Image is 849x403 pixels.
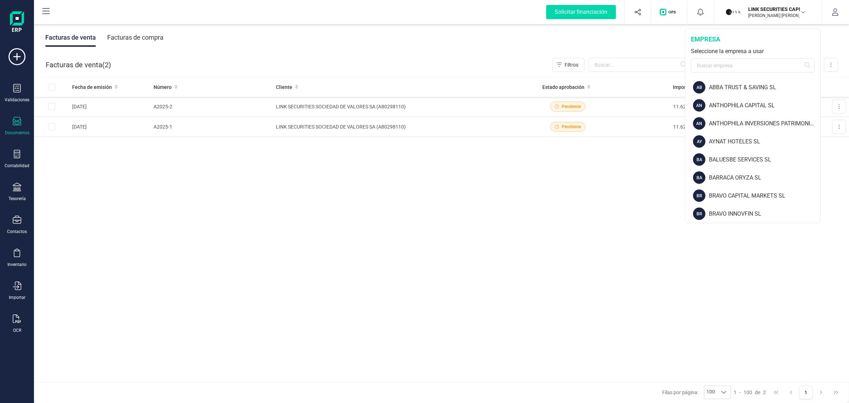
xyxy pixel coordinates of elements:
td: LINK SECURITIES SOCIEDAD DE VALORES SA (A80298110) [273,117,523,137]
p: [PERSON_NAME] [PERSON_NAME] [748,13,805,18]
div: Row Selected 31a72e3a-6366-4c5d-b43e-30878f17a051 [48,123,55,130]
div: AN [693,99,705,112]
span: 100 [744,389,752,396]
span: 2 [105,60,109,70]
span: de [755,389,760,396]
div: Filas por página: [662,386,731,399]
div: BA [693,171,705,184]
div: Facturas de venta [45,28,96,47]
img: Logo de OPS [660,8,678,16]
input: Buscar... [589,58,691,72]
div: All items unselected [48,84,55,91]
span: Importe [673,84,691,91]
div: Contabilidad [5,163,29,169]
div: BARRACA ORYZA SL [709,174,820,182]
div: - [734,389,766,396]
button: Solicitar financiación [538,1,624,23]
div: empresa [691,34,815,44]
button: Page 1 [799,386,813,399]
div: Contactos [7,229,27,234]
div: AYNAT HOTELES SL [709,137,820,146]
button: LILINK SECURITIES CAPITAL SL[PERSON_NAME] [PERSON_NAME] [723,1,813,23]
td: [DATE] [69,97,151,117]
span: 1 [734,389,737,396]
div: Seleccione la empresa a usar [691,47,815,56]
span: Pendiente [562,103,581,110]
button: Logo de OPS [655,1,683,23]
span: 2 [763,389,766,396]
button: Next Page [814,386,828,399]
img: LI [726,4,741,20]
div: Facturas de compra [107,28,163,47]
span: Fecha de emisión [72,84,112,91]
div: OCR [13,328,21,333]
div: ABBA TRUST & SAVING SL [709,83,820,92]
td: LINK SECURITIES SOCIEDAD DE VALORES SA (A80298110) [273,97,523,117]
div: Importar [9,295,25,300]
div: ANTHOPHILA CAPITAL SL [709,101,820,110]
button: Last Page [829,386,843,399]
span: Pendiente [562,124,581,130]
div: BALUESBE SERVICES SL [709,155,820,164]
span: Cliente [276,84,292,91]
td: 11.620,39 € [612,97,702,117]
div: Facturas de venta ( ) [46,58,111,72]
img: Logo Finanedi [10,11,24,34]
div: Inventario [7,262,27,267]
div: AB [693,81,705,93]
div: Solicitar financiación [546,5,616,19]
span: Estado aprobación [542,84,584,91]
span: Filtros [565,61,578,68]
div: Documentos [5,130,29,136]
button: Previous Page [784,386,798,399]
td: A2025-1 [151,117,273,137]
div: BR [693,189,705,202]
div: BRAVO INNOVFIN SL [709,210,820,218]
div: Validaciones [5,97,29,103]
div: BRAVO CAPITAL MARKETS SL [709,192,820,200]
button: Filtros [552,58,584,72]
td: A2025-2 [151,97,273,117]
p: LINK SECURITIES CAPITAL SL [748,6,805,13]
div: BR [693,208,705,220]
div: BA [693,153,705,166]
div: AN [693,117,705,130]
input: Buscar empresa [691,58,815,73]
td: [DATE] [69,117,151,137]
div: ANTHOPHILA INVERSIONES PATRIMONIALES SL [709,119,820,128]
div: Tesorería [8,196,26,201]
td: 11.620,39 € [612,117,702,137]
button: First Page [769,386,783,399]
div: AY [693,135,705,148]
div: Row Selected 02a9ca41-f617-4c33-a3a5-7e731ed42bb9 [48,103,55,110]
span: 100 [704,386,717,399]
span: Número [154,84,172,91]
